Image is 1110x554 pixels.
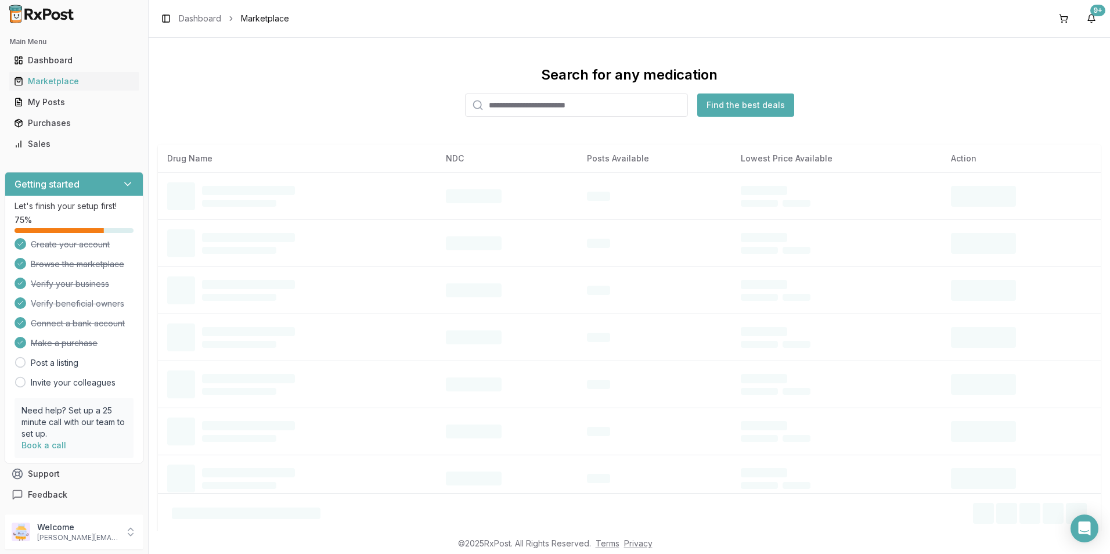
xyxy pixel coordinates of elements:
[5,51,143,70] button: Dashboard
[5,5,79,23] img: RxPost Logo
[9,71,139,92] a: Marketplace
[31,318,125,329] span: Connect a bank account
[31,298,124,310] span: Verify beneficial owners
[9,50,139,71] a: Dashboard
[37,533,118,542] p: [PERSON_NAME][EMAIL_ADDRESS][DOMAIN_NAME]
[15,200,134,212] p: Let's finish your setup first!
[14,96,134,108] div: My Posts
[9,113,139,134] a: Purchases
[241,13,289,24] span: Marketplace
[697,93,794,117] button: Find the best deals
[28,489,67,501] span: Feedback
[21,440,66,450] a: Book a call
[12,523,30,541] img: User avatar
[31,258,124,270] span: Browse the marketplace
[624,538,653,548] a: Privacy
[596,538,619,548] a: Terms
[179,13,289,24] nav: breadcrumb
[14,117,134,129] div: Purchases
[1082,9,1101,28] button: 9+
[578,145,731,172] th: Posts Available
[31,278,109,290] span: Verify your business
[31,337,98,349] span: Make a purchase
[1090,5,1105,16] div: 9+
[14,55,134,66] div: Dashboard
[541,66,718,84] div: Search for any medication
[942,145,1101,172] th: Action
[5,114,143,132] button: Purchases
[31,357,78,369] a: Post a listing
[179,13,221,24] a: Dashboard
[9,134,139,154] a: Sales
[31,239,110,250] span: Create your account
[5,484,143,505] button: Feedback
[15,214,32,226] span: 75 %
[158,145,437,172] th: Drug Name
[14,75,134,87] div: Marketplace
[14,138,134,150] div: Sales
[5,463,143,484] button: Support
[21,405,127,440] p: Need help? Set up a 25 minute call with our team to set up.
[5,72,143,91] button: Marketplace
[37,521,118,533] p: Welcome
[9,92,139,113] a: My Posts
[9,37,139,46] h2: Main Menu
[5,93,143,111] button: My Posts
[5,135,143,153] button: Sales
[15,177,80,191] h3: Getting started
[437,145,578,172] th: NDC
[731,145,942,172] th: Lowest Price Available
[31,377,116,388] a: Invite your colleagues
[1071,515,1098,542] div: Open Intercom Messenger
